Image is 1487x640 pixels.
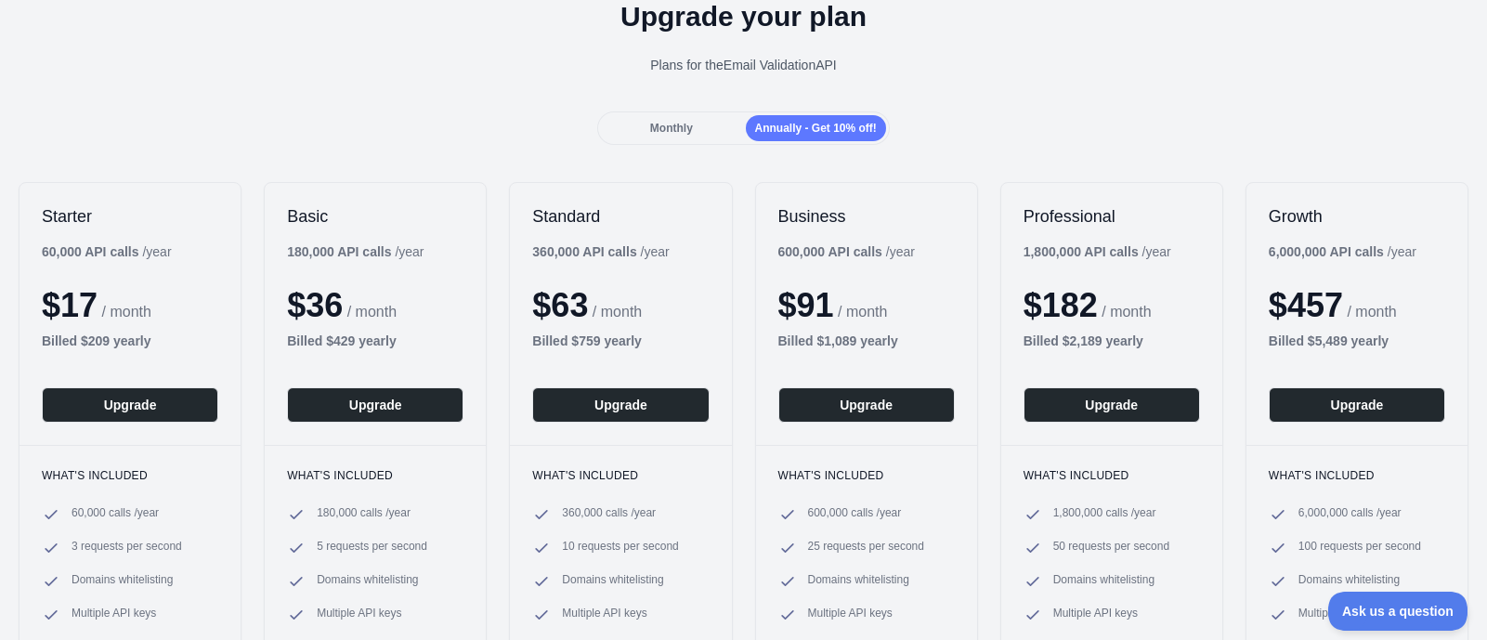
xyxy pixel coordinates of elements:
[532,205,709,228] h2: Standard
[1328,592,1468,631] iframe: Toggle Customer Support
[778,205,955,228] h2: Business
[1024,205,1200,228] h2: Professional
[755,122,877,135] span: Annually - Get 10% off!
[650,122,693,135] span: Monthly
